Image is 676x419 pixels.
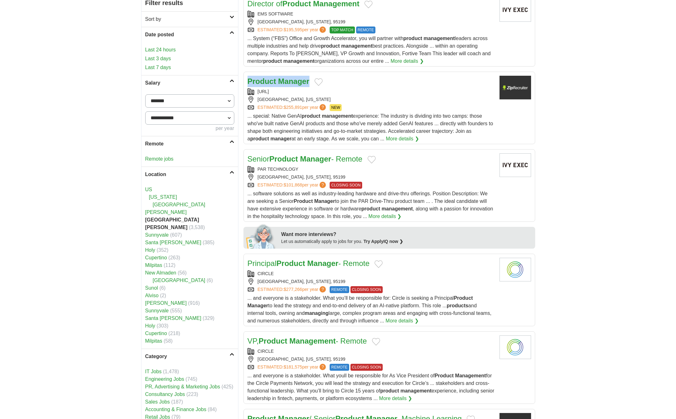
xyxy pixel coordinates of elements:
span: (6) [159,285,166,291]
h2: Sort by [145,15,230,23]
a: Salary [141,75,238,91]
span: NEW [330,104,342,111]
span: $277,266 [284,287,302,292]
div: [GEOGRAPHIC_DATA], [US_STATE], 95199 [248,278,494,285]
strong: products [447,303,468,308]
strong: Manager [278,77,309,86]
strong: management [322,113,353,119]
a: VP,Product Management- Remote [248,337,367,345]
span: (607) [170,232,182,238]
a: [PERSON_NAME] [145,300,187,306]
img: Company logo [500,76,531,99]
a: CIRCLE [258,349,274,354]
div: EMS SOFTWARE [248,11,494,17]
img: Company logo [500,153,531,177]
a: Location [141,167,238,182]
strong: product [302,113,320,119]
span: (1,478) [163,369,179,374]
strong: management [283,58,314,64]
a: Remote [141,136,238,151]
span: (385) [203,240,214,245]
a: PrincipalProduct Manager- Remote [248,259,370,268]
a: Category [141,349,238,364]
span: $181,575 [284,364,302,369]
span: (745) [186,376,197,382]
a: IT Jobs [145,369,162,374]
a: Sunnyvale [145,308,169,313]
strong: Manager [300,155,331,163]
span: (56) [178,270,187,275]
span: REMOTE [330,364,349,371]
a: Last 7 days [145,64,234,71]
span: (303) [157,323,168,328]
span: CLOSING SOON [330,182,362,189]
span: ... software solutions as well as industry-leading hardware and drive-thru offerings. Position De... [248,191,493,219]
strong: Product [269,155,298,163]
button: Add to favorite jobs [314,78,323,86]
span: (329) [203,316,214,321]
span: (352) [157,247,168,253]
div: Let us automatically apply to jobs for you. [281,238,531,245]
a: [GEOGRAPHIC_DATA] [153,202,206,207]
strong: Management [455,373,486,378]
a: SeniorProduct Manager- Remote [248,155,362,163]
span: ... and everyone is a stakeholder. What youll be responsible for As Vice President of for the Cir... [248,373,494,401]
strong: Product [434,373,453,378]
a: Holy [145,323,155,328]
a: US [145,187,152,192]
a: Cupertino [145,255,167,260]
span: (187) [171,399,183,404]
a: Sunol [145,285,158,291]
span: ? [320,182,326,188]
a: Engineering Jobs [145,376,184,382]
img: Circle logo [500,335,531,359]
span: REMOTE [356,27,375,33]
span: $255,891 [284,105,302,110]
strong: Manager [314,198,335,204]
a: Accounting & Finance Jobs [145,407,206,412]
span: (916) [188,300,200,306]
a: Sales Jobs [145,399,170,404]
div: [GEOGRAPHIC_DATA], [US_STATE], 95199 [248,174,494,180]
strong: Product [259,337,287,345]
strong: product [250,136,269,141]
a: Try ApplyIQ now ❯ [363,239,403,244]
strong: [GEOGRAPHIC_DATA][PERSON_NAME] [145,217,199,230]
a: Remote jobs [145,156,174,162]
a: Cupertino [145,331,167,336]
span: CLOSING SOON [350,364,383,371]
span: (2) [160,293,166,298]
strong: manager [270,136,291,141]
strong: product [380,388,399,393]
h2: Date posted [145,31,230,38]
a: PR, Advertising & Marketing Jobs [145,384,220,389]
div: [GEOGRAPHIC_DATA], [US_STATE], 95199 [248,19,494,25]
button: Add to favorite jobs [368,156,376,163]
h2: Salary [145,79,230,87]
span: CLOSING SOON [350,286,383,293]
a: More details ❯ [379,395,412,402]
span: (3,538) [189,225,205,230]
div: Want more interviews? [281,231,531,238]
span: ? [320,364,326,370]
span: ? [320,104,326,110]
span: $101,868 [284,182,302,187]
strong: Product [454,295,473,301]
div: [GEOGRAPHIC_DATA], [US_STATE] [248,96,494,103]
a: Consultancy Jobs [145,392,185,397]
span: (555) [170,308,182,313]
h2: Category [145,353,230,360]
span: (84) [208,407,217,412]
span: ... special: Native GenAI experience: The industry is dividing into two camps: those who've built... [248,113,493,141]
img: Circle logo [500,258,531,281]
button: Add to favorite jobs [372,338,380,345]
strong: product [404,36,422,41]
a: [US_STATE] [149,194,177,200]
a: Last 3 days [145,55,234,62]
span: (223) [186,392,198,397]
h2: Location [145,171,230,178]
strong: product [321,43,340,49]
span: ? [320,27,326,33]
a: Alviso [145,293,159,298]
div: per year [145,125,234,132]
